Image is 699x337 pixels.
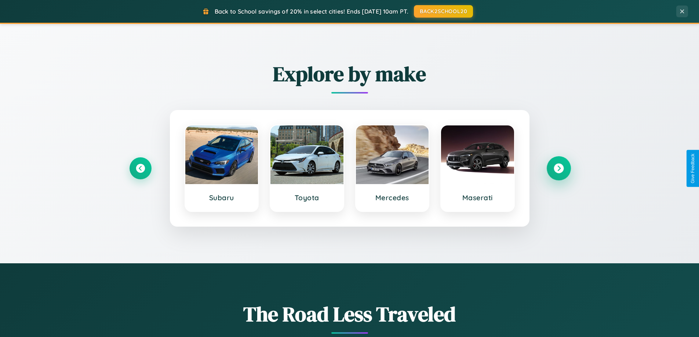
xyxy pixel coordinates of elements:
[215,8,408,15] span: Back to School savings of 20% in select cities! Ends [DATE] 10am PT.
[414,5,473,18] button: BACK2SCHOOL20
[130,300,570,328] h1: The Road Less Traveled
[278,193,336,202] h3: Toyota
[193,193,251,202] h3: Subaru
[448,193,507,202] h3: Maserati
[130,60,570,88] h2: Explore by make
[363,193,422,202] h3: Mercedes
[690,154,695,183] div: Give Feedback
